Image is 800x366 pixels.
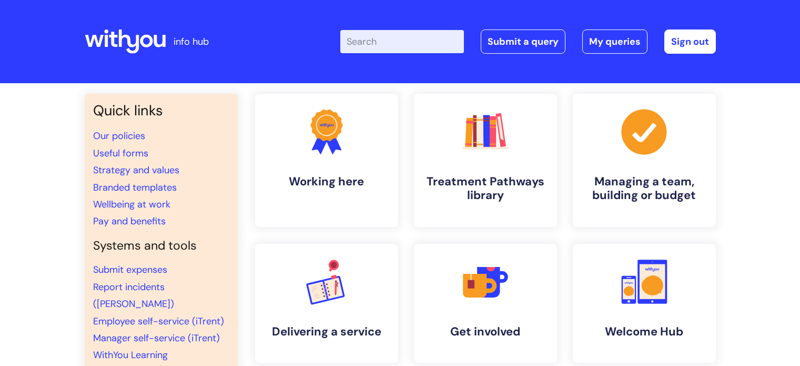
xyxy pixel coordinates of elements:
h4: Welcome Hub [581,325,707,339]
a: Managing a team, building or budget [573,94,716,227]
h4: Treatment Pathways library [422,175,549,203]
a: Delivering a service [255,244,398,363]
h4: Systems and tools [93,239,230,253]
a: Useful forms [93,147,148,160]
a: Submit expenses [93,263,167,276]
h4: Working here [264,175,390,189]
a: Working here [255,94,398,227]
a: Our policies [93,130,145,142]
a: Submit a query [481,29,565,54]
p: info hub [174,33,209,50]
a: My queries [582,29,647,54]
a: Manager self-service (iTrent) [93,332,220,344]
a: Branded templates [93,181,177,194]
a: Employee self-service (iTrent) [93,315,224,328]
h4: Managing a team, building or budget [581,175,707,203]
a: Pay and benefits [93,215,166,227]
a: Report incidents ([PERSON_NAME]) [93,281,174,310]
a: Sign out [664,29,716,54]
div: | - [340,29,716,54]
a: Strategy and values [93,164,179,176]
a: Get involved [414,244,557,363]
a: WithYou Learning [93,349,168,361]
h3: Quick links [93,102,230,119]
h4: Get involved [422,325,549,339]
a: Welcome Hub [573,244,716,363]
input: Search [340,30,464,53]
a: Treatment Pathways library [414,94,557,227]
a: Wellbeing at work [93,198,170,211]
h4: Delivering a service [264,325,390,339]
